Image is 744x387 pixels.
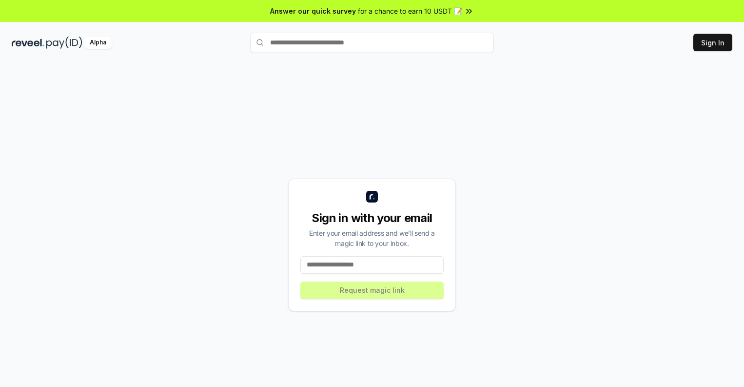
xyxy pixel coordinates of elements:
[46,37,82,49] img: pay_id
[300,228,444,248] div: Enter your email address and we’ll send a magic link to your inbox.
[366,191,378,203] img: logo_small
[693,34,732,51] button: Sign In
[358,6,462,16] span: for a chance to earn 10 USDT 📝
[84,37,112,49] div: Alpha
[12,37,44,49] img: reveel_dark
[300,210,444,226] div: Sign in with your email
[270,6,356,16] span: Answer our quick survey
